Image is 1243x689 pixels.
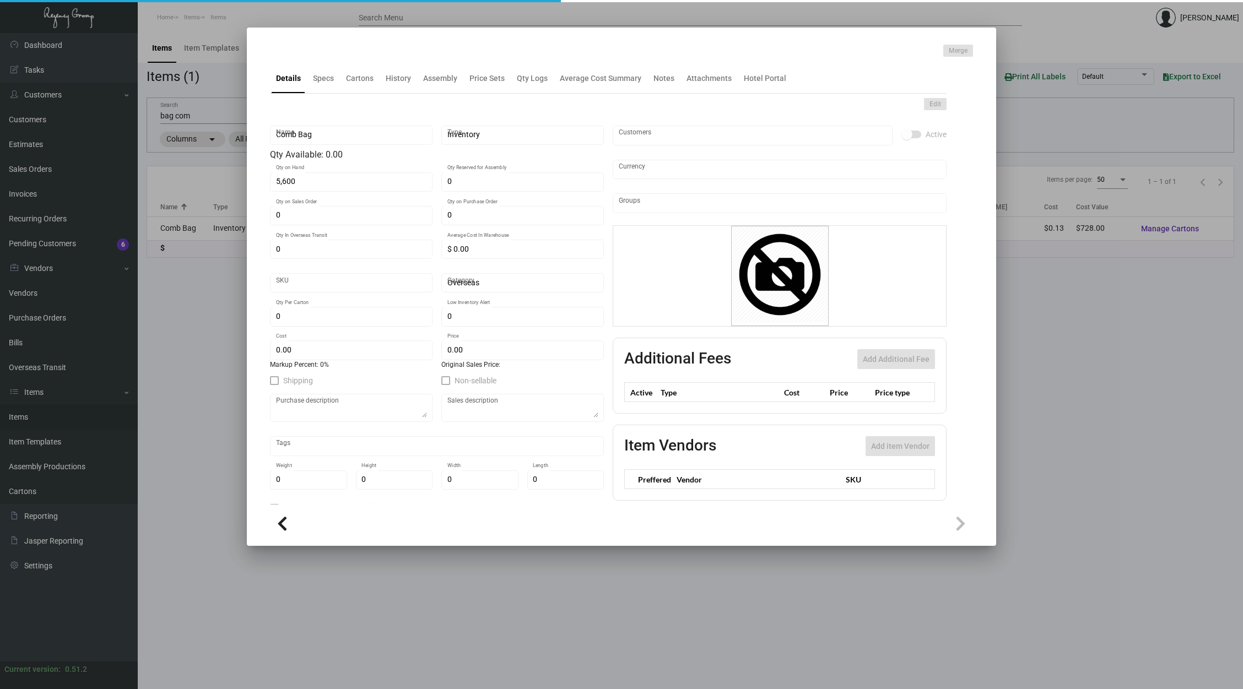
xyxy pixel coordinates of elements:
div: 0.51.2 [65,664,87,675]
input: Add new.. [619,199,941,208]
span: Add item Vendor [871,442,929,451]
div: Specs [313,73,334,84]
div: Hotel Portal [744,73,786,84]
div: Attachments [687,73,732,84]
th: Active [625,383,658,402]
span: Is Service [283,502,315,515]
span: Tax is active [391,502,433,515]
span: Non-sellable [455,374,496,387]
span: Active [926,128,947,141]
button: Edit [924,98,947,110]
h2: Additional Fees [624,349,731,369]
th: Price type [872,383,922,402]
div: Current version: [4,664,61,675]
button: Add item Vendor [866,436,935,456]
div: Assembly [423,73,457,84]
div: Notes [653,73,674,84]
th: Preffered [625,470,672,489]
span: Merge [949,46,968,56]
div: Price Sets [469,73,505,84]
th: Cost [781,383,826,402]
button: Add Additional Fee [857,349,935,369]
button: Merge [943,45,973,57]
th: Price [827,383,872,402]
span: Add Additional Fee [863,355,929,364]
div: Average Cost Summary [560,73,641,84]
span: Shipping [283,374,313,387]
th: Type [658,383,781,402]
div: Qty Logs [517,73,548,84]
input: Add new.. [619,131,887,140]
div: Details [276,73,301,84]
div: History [386,73,411,84]
th: Vendor [671,470,840,489]
th: SKU [840,470,934,489]
div: Cartons [346,73,374,84]
div: Qty Available: 0.00 [270,148,604,161]
h2: Item Vendors [624,436,716,456]
span: Edit [929,100,941,109]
